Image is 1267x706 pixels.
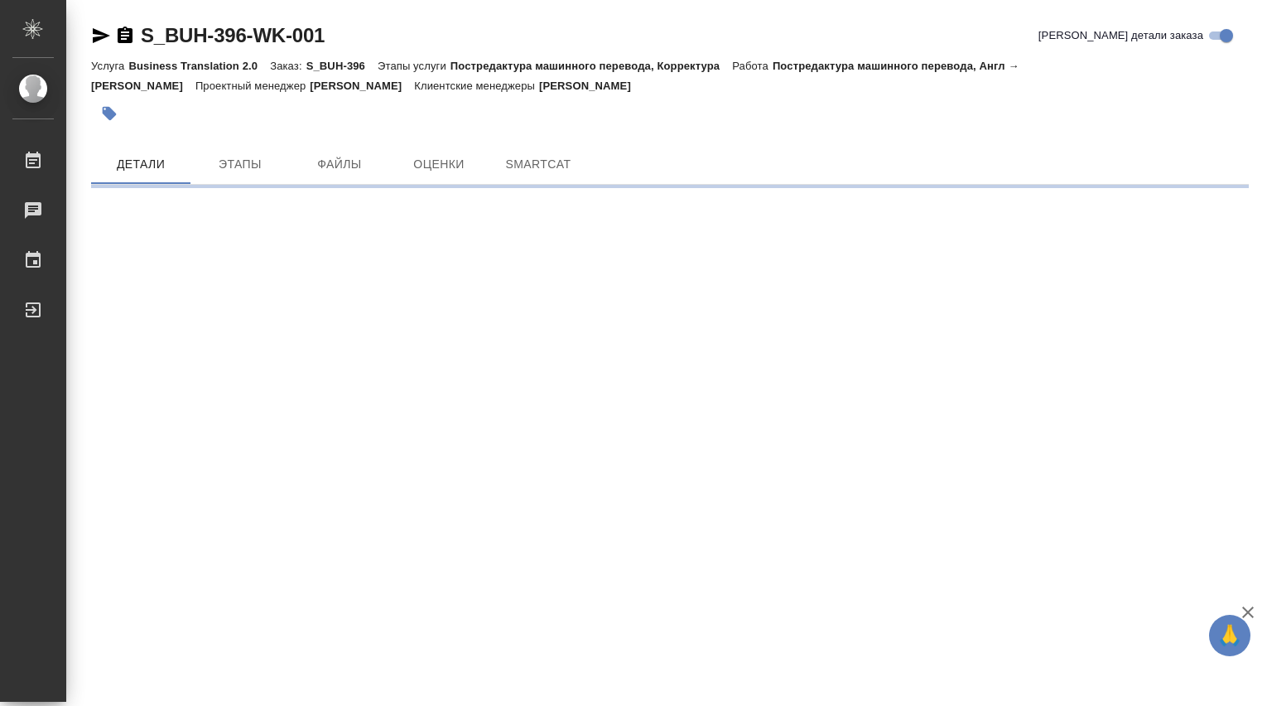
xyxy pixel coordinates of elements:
p: Постредактура машинного перевода, Корректура [450,60,732,72]
p: S_BUH-396 [306,60,378,72]
p: Клиентские менеджеры [414,80,539,92]
button: 🙏 [1209,615,1250,656]
span: Оценки [399,154,479,175]
button: Добавить тэг [91,95,128,132]
span: [PERSON_NAME] детали заказа [1038,27,1203,44]
a: S_BUH-396-WK-001 [141,24,325,46]
p: Этапы услуги [378,60,450,72]
span: Этапы [200,154,280,175]
p: Работа [732,60,773,72]
p: [PERSON_NAME] [310,80,414,92]
p: Заказ: [270,60,306,72]
span: Файлы [300,154,379,175]
button: Скопировать ссылку [115,26,135,46]
span: 🙏 [1216,618,1244,653]
p: [PERSON_NAME] [539,80,643,92]
p: Услуга [91,60,128,72]
span: SmartCat [499,154,578,175]
p: Проектный менеджер [195,80,310,92]
p: Business Translation 2.0 [128,60,270,72]
button: Скопировать ссылку для ЯМессенджера [91,26,111,46]
span: Детали [101,154,181,175]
